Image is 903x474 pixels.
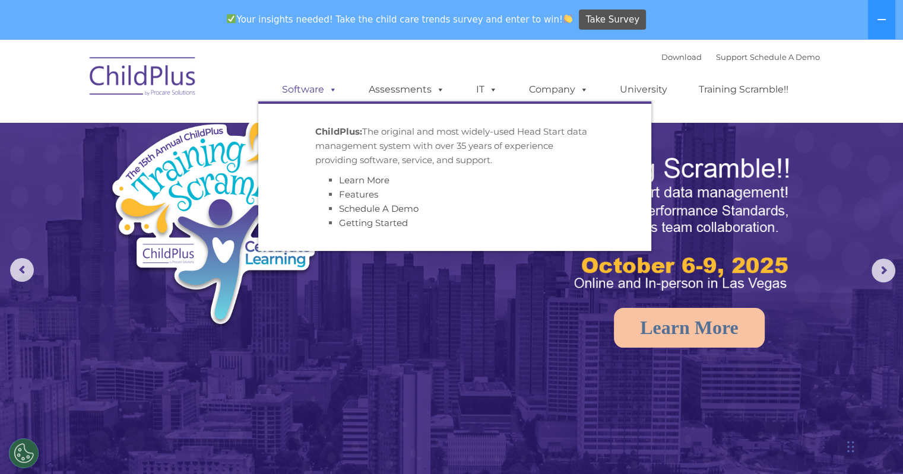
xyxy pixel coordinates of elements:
a: University [608,78,679,101]
iframe: Chat Widget [844,417,903,474]
button: Cookies Settings [9,438,39,468]
a: Take Survey [579,9,646,30]
div: Drag [847,429,854,465]
a: Schedule A Demo [750,52,820,62]
span: Your insights needed! Take the child care trends survey and enter to win! [222,8,578,31]
a: Learn More [339,174,389,186]
span: Phone number [165,127,216,136]
span: Take Survey [586,9,639,30]
a: Assessments [357,78,457,101]
a: Features [339,189,378,200]
font: | [661,52,820,62]
img: ✅ [227,14,236,23]
a: Learn More [614,308,765,348]
a: IT [464,78,509,101]
span: Last name [165,78,201,87]
a: Company [517,78,600,101]
img: ChildPlus by Procare Solutions [84,49,202,108]
strong: ChildPlus: [315,126,362,137]
a: Support [716,52,747,62]
a: Getting Started [339,217,408,228]
p: The original and most widely-used Head Start data management system with over 35 years of experie... [315,125,594,167]
a: Download [661,52,702,62]
a: Software [270,78,349,101]
a: Training Scramble!! [687,78,800,101]
a: Schedule A Demo [339,203,419,214]
img: 👏 [563,14,572,23]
